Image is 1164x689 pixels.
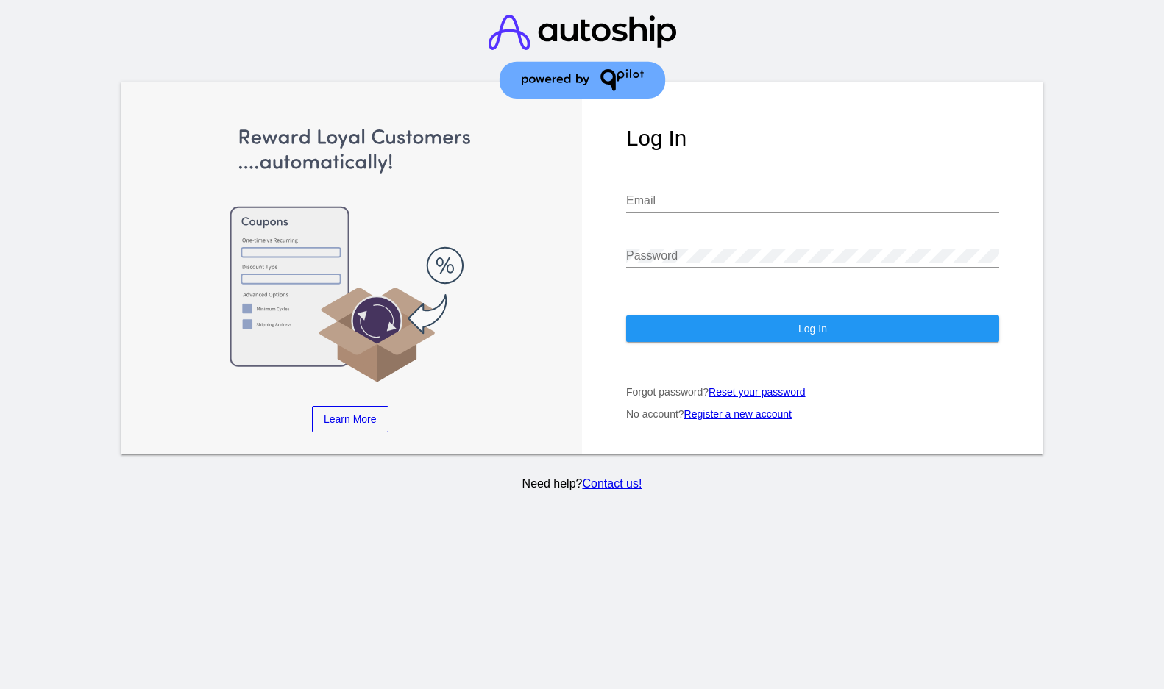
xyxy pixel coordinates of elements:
[684,408,792,420] a: Register a new account
[709,386,806,398] a: Reset your password
[312,406,388,432] a: Learn More
[535,126,905,384] img: Automate Campaigns with Zapier, QPilot and Klaviyo
[165,126,535,384] img: Apply Coupons Automatically to Scheduled Orders with QPilot
[626,408,999,420] p: No account?
[626,194,999,207] input: Email
[324,413,377,425] span: Learn More
[118,477,1046,490] p: Need help?
[626,386,999,398] p: Forgot password?
[626,315,999,342] button: Log In
[798,323,827,335] span: Log In
[626,126,999,151] h1: Log In
[582,477,642,490] a: Contact us!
